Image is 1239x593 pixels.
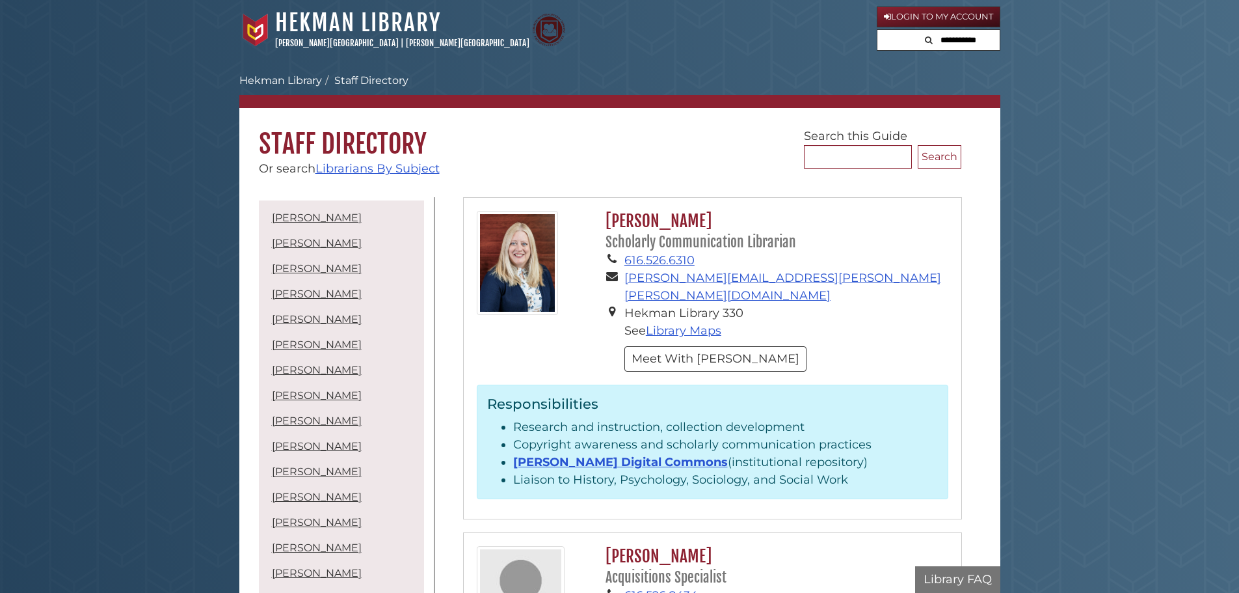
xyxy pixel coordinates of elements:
button: Search [918,145,961,169]
small: Scholarly Communication Librarian [606,234,796,251]
a: [PERSON_NAME] [272,237,362,249]
small: Acquisitions Specialist [606,569,726,586]
img: Calvin University [239,14,272,46]
a: Staff Directory [334,74,408,87]
a: [PERSON_NAME] [272,440,362,452]
a: [PERSON_NAME][GEOGRAPHIC_DATA] [275,38,399,48]
span: | [401,38,404,48]
a: Hekman Library [239,74,322,87]
a: [PERSON_NAME][EMAIL_ADDRESS][PERSON_NAME][PERSON_NAME][DOMAIN_NAME] [624,271,941,303]
li: Copyright awareness and scholarly communication practices [513,436,938,454]
a: [PERSON_NAME] [272,465,362,478]
a: [PERSON_NAME] [272,389,362,402]
img: Calvin Theological Seminary [533,14,565,46]
a: [PERSON_NAME] [272,542,362,554]
a: [PERSON_NAME] Digital Commons [513,455,728,469]
h3: Responsibilities [487,395,938,412]
nav: breadcrumb [239,73,1000,108]
button: Meet With [PERSON_NAME] [624,346,806,372]
h1: Staff Directory [239,108,1000,160]
a: [PERSON_NAME] [272,338,362,351]
a: [PERSON_NAME] [272,364,362,376]
a: 616.526.6310 [624,253,695,268]
a: [PERSON_NAME] [272,415,362,427]
li: Liaison to History, Psychology, Sociology, and Social Work [513,471,938,489]
button: Search [921,30,937,48]
a: [PERSON_NAME] [272,491,362,503]
a: Hekman Library [275,8,441,37]
a: Login to My Account [877,7,1000,27]
i: Search [925,36,933,44]
a: [PERSON_NAME] [272,288,362,300]
a: Librarians By Subject [315,161,440,176]
li: (institutional repository) [513,454,938,471]
button: Library FAQ [915,566,1000,593]
a: Library Maps [646,324,721,338]
img: gina_bolger_125x160.jpg [477,211,558,315]
a: [PERSON_NAME] [272,212,362,224]
a: [PERSON_NAME][GEOGRAPHIC_DATA] [406,38,529,48]
a: [PERSON_NAME] [272,262,362,275]
a: [PERSON_NAME] [272,567,362,579]
a: [PERSON_NAME] [272,313,362,325]
h2: [PERSON_NAME] [599,211,948,252]
a: [PERSON_NAME] [272,516,362,529]
li: Research and instruction, collection development [513,419,938,436]
li: Hekman Library 330 See [624,305,948,340]
span: Or search [259,161,440,176]
h2: [PERSON_NAME] [599,546,948,587]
